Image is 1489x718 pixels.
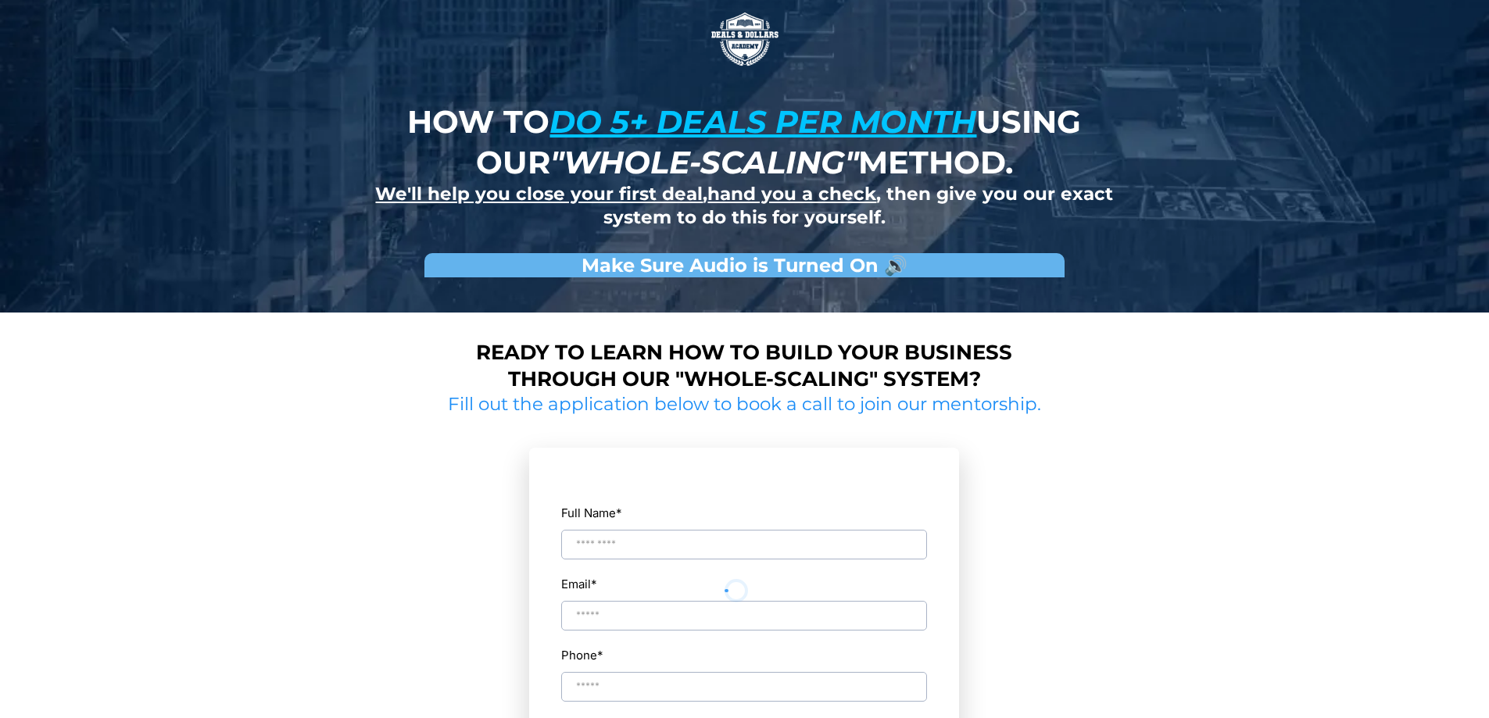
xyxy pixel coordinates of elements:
strong: , , then give you our exact system to do this for yourself. [375,183,1113,228]
h2: Fill out the application below to book a call to join our mentorship. [442,393,1047,416]
u: We'll help you close your first deal [375,183,703,205]
strong: Ready to learn how to build your business through our "whole-scaling" system? [476,340,1012,391]
strong: Make Sure Audio is Turned On 🔊 [582,254,907,277]
strong: How to using our method. [407,102,1081,181]
u: hand you a check [707,183,876,205]
label: Email [561,573,597,595]
label: Full Name [561,502,927,523]
label: Phone [561,645,927,666]
u: do 5+ deals per month [549,102,976,141]
em: "whole-scaling" [550,143,858,181]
